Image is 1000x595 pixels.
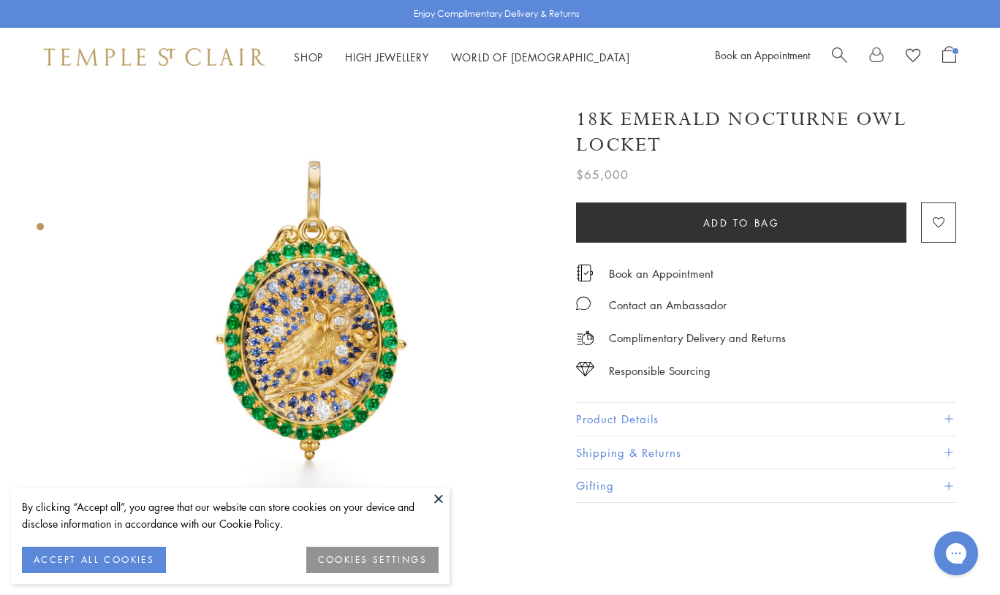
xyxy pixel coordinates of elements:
a: Search [832,46,847,68]
iframe: Gorgias live chat messenger [927,526,985,580]
button: Shipping & Returns [576,436,956,469]
img: icon_sourcing.svg [576,362,594,376]
a: High JewelleryHigh Jewellery [345,50,429,64]
button: ACCEPT ALL COOKIES [22,547,166,573]
div: Responsible Sourcing [609,362,711,380]
img: icon_appointment.svg [576,265,594,281]
button: COOKIES SETTINGS [306,547,439,573]
span: $65,000 [576,165,629,184]
button: Gifting [576,469,956,502]
a: Open Shopping Bag [942,46,956,68]
div: Product gallery navigation [37,219,44,242]
a: ShopShop [294,50,323,64]
a: View Wishlist [906,46,920,68]
nav: Main navigation [294,48,630,67]
span: Add to bag [703,215,780,231]
a: World of [DEMOGRAPHIC_DATA]World of [DEMOGRAPHIC_DATA] [451,50,630,64]
img: 18K Emerald Nocturne Owl Locket [73,86,554,567]
img: icon_delivery.svg [576,329,594,347]
a: Book an Appointment [715,48,810,62]
img: Temple St. Clair [44,48,265,66]
h1: 18K Emerald Nocturne Owl Locket [576,107,956,158]
div: By clicking “Accept all”, you agree that our website can store cookies on your device and disclos... [22,499,439,532]
div: Contact an Ambassador [609,296,727,314]
button: Product Details [576,403,956,436]
button: Add to bag [576,202,906,243]
a: Book an Appointment [609,265,713,281]
img: MessageIcon-01_2.svg [576,296,591,311]
p: Enjoy Complimentary Delivery & Returns [414,7,580,21]
p: Complimentary Delivery and Returns [609,329,786,347]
